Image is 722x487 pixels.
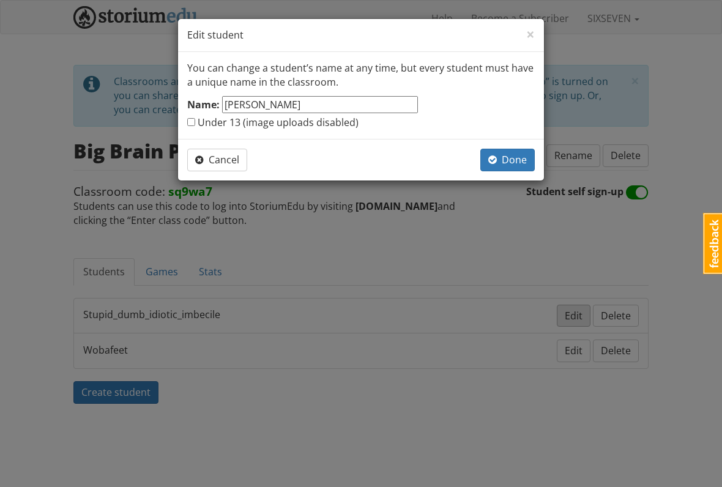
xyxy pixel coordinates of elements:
span: × [526,24,535,44]
span: Done [488,153,527,166]
input: Under 13 (image uploads disabled) [187,118,195,126]
button: Cancel [187,149,247,171]
label: Under 13 (image uploads disabled) [187,116,359,130]
label: Name: [187,98,220,112]
div: Edit student [178,19,544,52]
p: You can change a student’s name at any time, but every student must have a unique name in the cla... [187,61,535,89]
span: Cancel [195,153,239,166]
button: Done [480,149,535,171]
